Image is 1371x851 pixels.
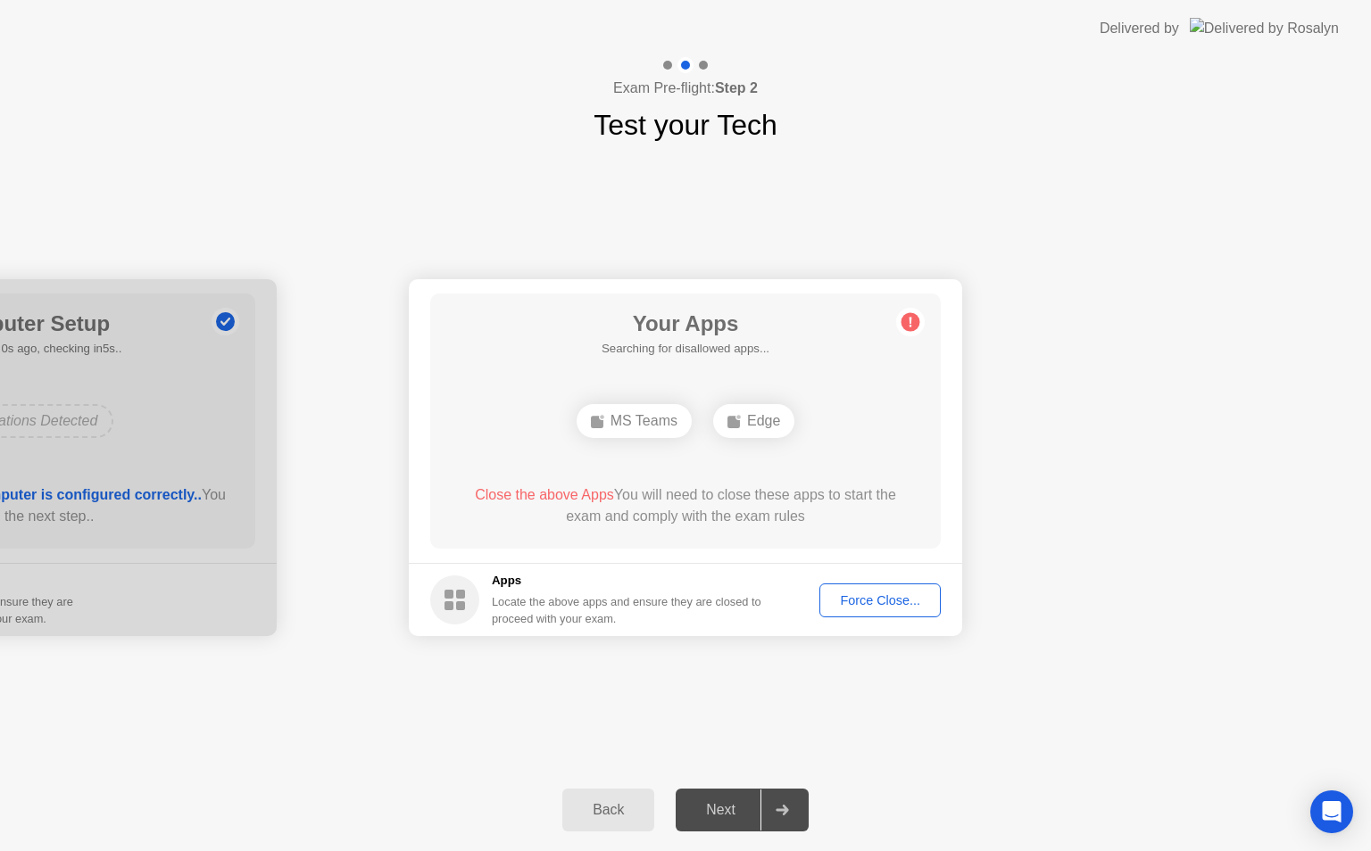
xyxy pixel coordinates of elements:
[594,103,777,146] h1: Test your Tech
[456,484,916,527] div: You will need to close these apps to start the exam and comply with the exam rules
[602,340,769,358] h5: Searching for disallowed apps...
[676,789,809,831] button: Next
[1190,18,1339,38] img: Delivered by Rosalyn
[492,572,762,590] h5: Apps
[475,487,614,502] span: Close the above Apps
[713,404,794,438] div: Edge
[1310,790,1353,833] div: Open Intercom Messenger
[613,78,758,99] h4: Exam Pre-flight:
[562,789,654,831] button: Back
[819,583,941,617] button: Force Close...
[1100,18,1179,39] div: Delivered by
[492,593,762,627] div: Locate the above apps and ensure they are closed to proceed with your exam.
[602,308,769,340] h1: Your Apps
[681,802,760,818] div: Next
[577,404,692,438] div: MS Teams
[826,593,935,607] div: Force Close...
[715,80,758,95] b: Step 2
[568,802,649,818] div: Back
